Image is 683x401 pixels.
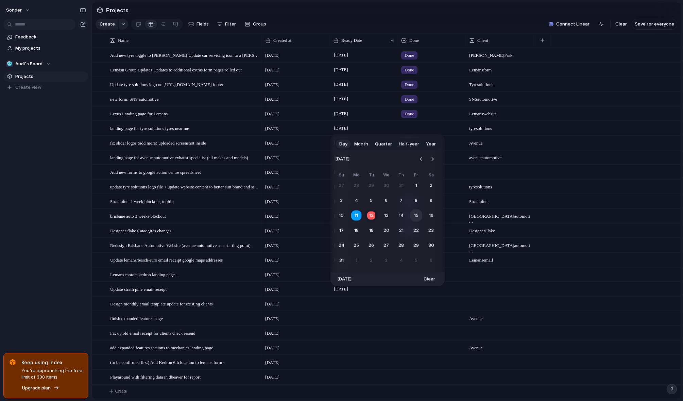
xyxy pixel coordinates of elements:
button: Year [423,138,439,149]
button: Monday, July 28th, 2025 [350,180,362,192]
button: Saturday, August 2nd, 2025 [425,180,437,192]
table: August 2025 [335,172,437,267]
button: Wednesday, July 30th, 2025 [380,180,392,192]
button: Wednesday, August 20th, 2025 [380,224,392,237]
button: Saturday, August 30th, 2025 [425,239,437,252]
button: Tuesday, August 26th, 2025 [365,239,377,252]
button: Monday, August 18th, 2025 [350,224,362,237]
span: Quarter [375,140,392,147]
button: Clear [421,274,438,284]
button: Sunday, August 24th, 2025 [335,239,347,252]
button: Wednesday, August 6th, 2025 [380,195,392,207]
button: Friday, August 8th, 2025 [410,195,422,207]
button: Saturday, August 9th, 2025 [425,195,437,207]
button: Wednesday, August 27th, 2025 [380,239,392,252]
button: Friday, August 1st, 2025 [410,180,422,192]
button: Monday, August 11th, 2025, selected [350,210,362,222]
th: Monday [350,172,362,180]
span: Clear [424,276,435,283]
button: Today, Tuesday, August 12th, 2025 [365,210,377,222]
button: Monday, August 25th, 2025 [350,239,362,252]
span: Year [426,140,436,147]
span: Day [339,140,347,147]
button: Tuesday, July 29th, 2025 [365,180,377,192]
button: Friday, August 29th, 2025 [410,239,422,252]
button: Thursday, August 7th, 2025 [395,195,407,207]
th: Wednesday [380,172,392,180]
button: Sunday, July 27th, 2025 [335,180,347,192]
button: Quarter [372,138,395,149]
button: Wednesday, August 13th, 2025 [380,210,392,222]
button: Thursday, July 31st, 2025 [395,180,407,192]
button: Monday, August 4th, 2025 [350,195,362,207]
button: Thursday, August 21st, 2025 [395,224,407,237]
button: Sunday, August 31st, 2025 [335,254,347,267]
button: Saturday, August 23rd, 2025 [425,224,437,237]
button: Day [336,138,351,149]
span: Month [354,140,368,147]
button: Tuesday, August 19th, 2025 [365,224,377,237]
button: Friday, September 5th, 2025 [410,254,422,267]
span: [DATE] [335,152,349,167]
button: Sunday, August 17th, 2025 [335,224,347,237]
th: Friday [410,172,422,180]
button: Tuesday, September 2nd, 2025 [365,254,377,267]
button: Go to the Previous Month [416,154,426,164]
button: Go to the Next Month [428,154,437,164]
button: Month [351,138,372,149]
button: Friday, August 15th, 2025 [410,210,422,222]
button: Monday, September 1st, 2025 [350,254,362,267]
th: Saturday [425,172,437,180]
button: Sunday, August 10th, 2025 [335,210,347,222]
button: Thursday, August 28th, 2025 [395,239,407,252]
span: [DATE] [337,276,352,283]
th: Tuesday [365,172,377,180]
th: Thursday [395,172,407,180]
button: Wednesday, September 3rd, 2025 [380,254,392,267]
button: Saturday, August 16th, 2025 [425,210,437,222]
th: Sunday [335,172,347,180]
button: Friday, August 22nd, 2025 [410,224,422,237]
button: Sunday, August 3rd, 2025 [335,195,347,207]
button: Thursday, September 4th, 2025 [395,254,407,267]
span: Half-year [399,140,419,147]
button: Half-year [395,138,423,149]
button: Tuesday, August 5th, 2025 [365,195,377,207]
button: Thursday, August 14th, 2025 [395,210,407,222]
button: Saturday, September 6th, 2025 [425,254,437,267]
